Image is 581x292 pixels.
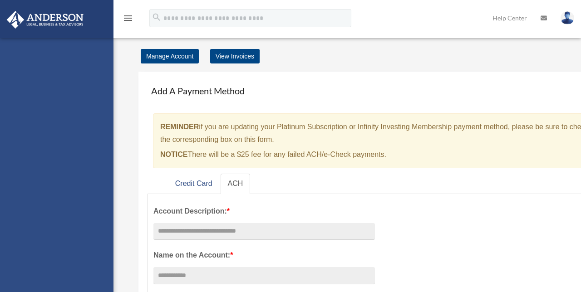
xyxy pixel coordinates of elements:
[221,174,251,194] a: ACH
[153,249,375,262] label: Name on the Account:
[4,11,86,29] img: Anderson Advisors Platinum Portal
[210,49,260,63] a: View Invoices
[123,13,133,24] i: menu
[153,205,375,218] label: Account Description:
[152,12,162,22] i: search
[160,123,199,131] strong: REMINDER
[160,151,187,158] strong: NOTICE
[561,11,574,24] img: User Pic
[123,16,133,24] a: menu
[168,174,220,194] a: Credit Card
[141,49,199,63] a: Manage Account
